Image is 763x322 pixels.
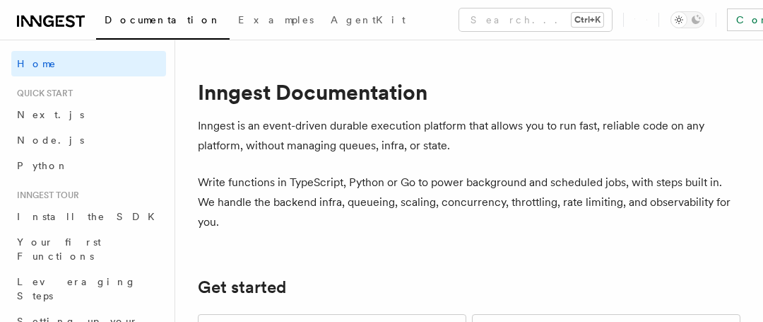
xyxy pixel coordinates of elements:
p: Write functions in TypeScript, Python or Go to power background and scheduled jobs, with steps bu... [198,173,740,232]
a: Get started [198,277,286,297]
kbd: Ctrl+K [572,13,603,27]
span: Your first Functions [17,236,101,262]
a: Install the SDK [11,204,166,229]
span: Inngest tour [11,190,79,201]
a: Examples [230,4,322,38]
a: Home [11,51,166,76]
button: Search...Ctrl+K [459,8,612,31]
span: Leveraging Steps [17,276,136,301]
p: Inngest is an event-driven durable execution platform that allows you to run fast, reliable code ... [198,116,740,156]
span: AgentKit [331,14,406,25]
h1: Inngest Documentation [198,79,740,105]
span: Quick start [11,88,73,99]
a: Next.js [11,102,166,127]
span: Documentation [105,14,221,25]
a: Your first Functions [11,229,166,269]
a: Node.js [11,127,166,153]
button: Toggle dark mode [670,11,704,28]
span: Install the SDK [17,211,163,222]
a: Leveraging Steps [11,269,166,309]
span: Next.js [17,109,84,120]
span: Examples [238,14,314,25]
span: Home [17,57,57,71]
a: AgentKit [322,4,414,38]
a: Python [11,153,166,178]
span: Python [17,160,69,171]
a: Documentation [96,4,230,40]
span: Node.js [17,134,84,146]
